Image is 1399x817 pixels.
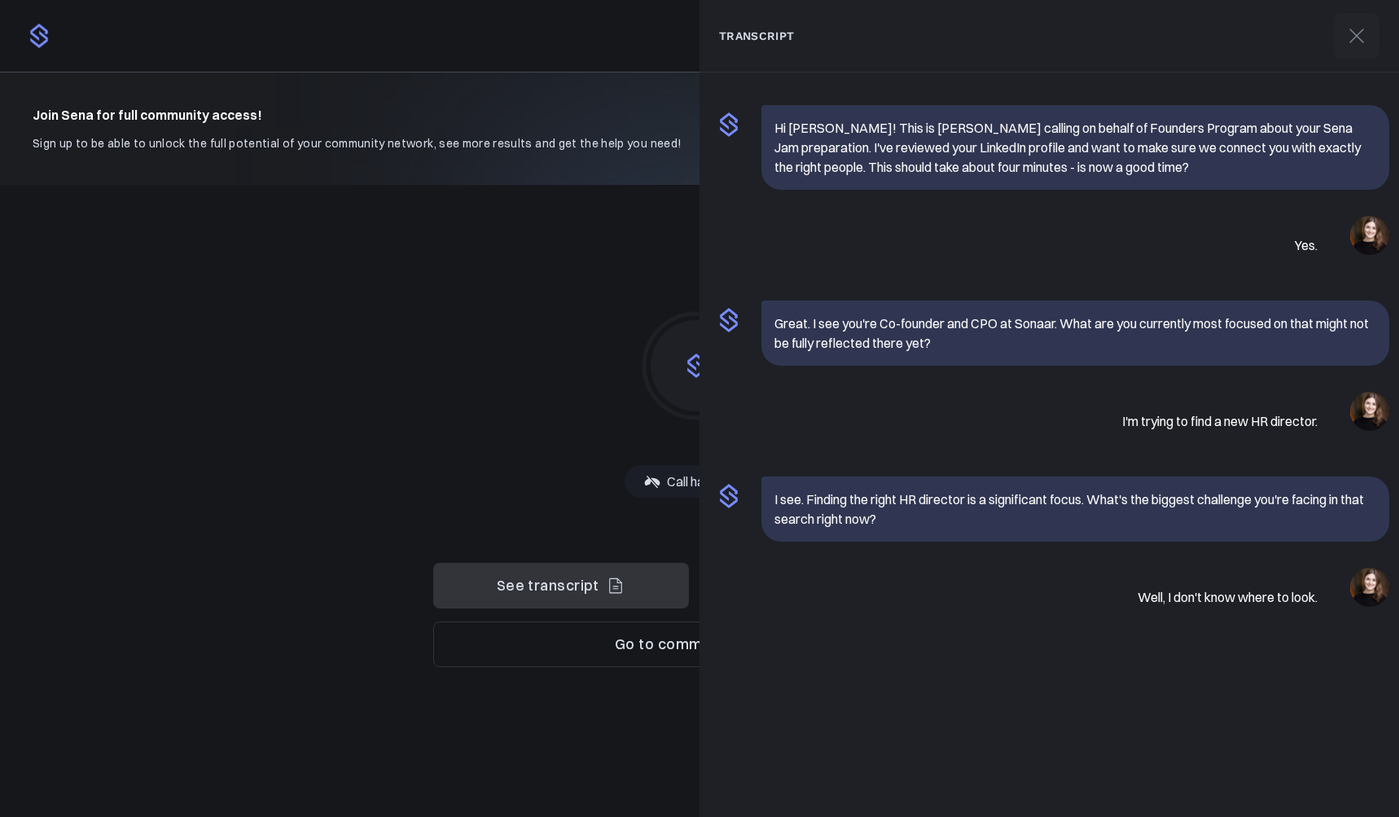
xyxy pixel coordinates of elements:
p: Well, I don't know where to look. [1138,587,1318,607]
span: See transcript [497,574,599,598]
p: I see. Finding the right HR director is a significant focus. What's the biggest challenge you're ... [774,490,1376,529]
a: Go to community page [433,636,959,652]
h4: Join Sena for full community access! [33,105,682,125]
p: Great. I see you're Co-founder and CPO at Sonaar. What are you currently most focused on that mig... [774,314,1376,353]
p: I'm trying to find a new HR director. [1122,411,1318,431]
p: Sign up to be able to unlock the full potential of your community network, see more results and g... [33,134,682,152]
img: logo.png [26,23,52,49]
p: Hi [PERSON_NAME]! This is [PERSON_NAME] calling on behalf of Founders Program about your Sena Jam... [774,118,1376,177]
p: Yes. [1295,235,1318,255]
p: Call has ended [667,472,749,491]
h5: TRANSCRIPT [719,27,795,45]
img: 1b6d5fb6e45b475d5101f9044a8d3716960ff157.jpg [1350,568,1389,607]
button: Go to community page [433,622,959,667]
img: 1b6d5fb6e45b475d5101f9044a8d3716960ff157.jpg [1350,216,1389,255]
button: See transcript [433,563,689,608]
img: 1b6d5fb6e45b475d5101f9044a8d3716960ff157.jpg [1350,392,1389,431]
